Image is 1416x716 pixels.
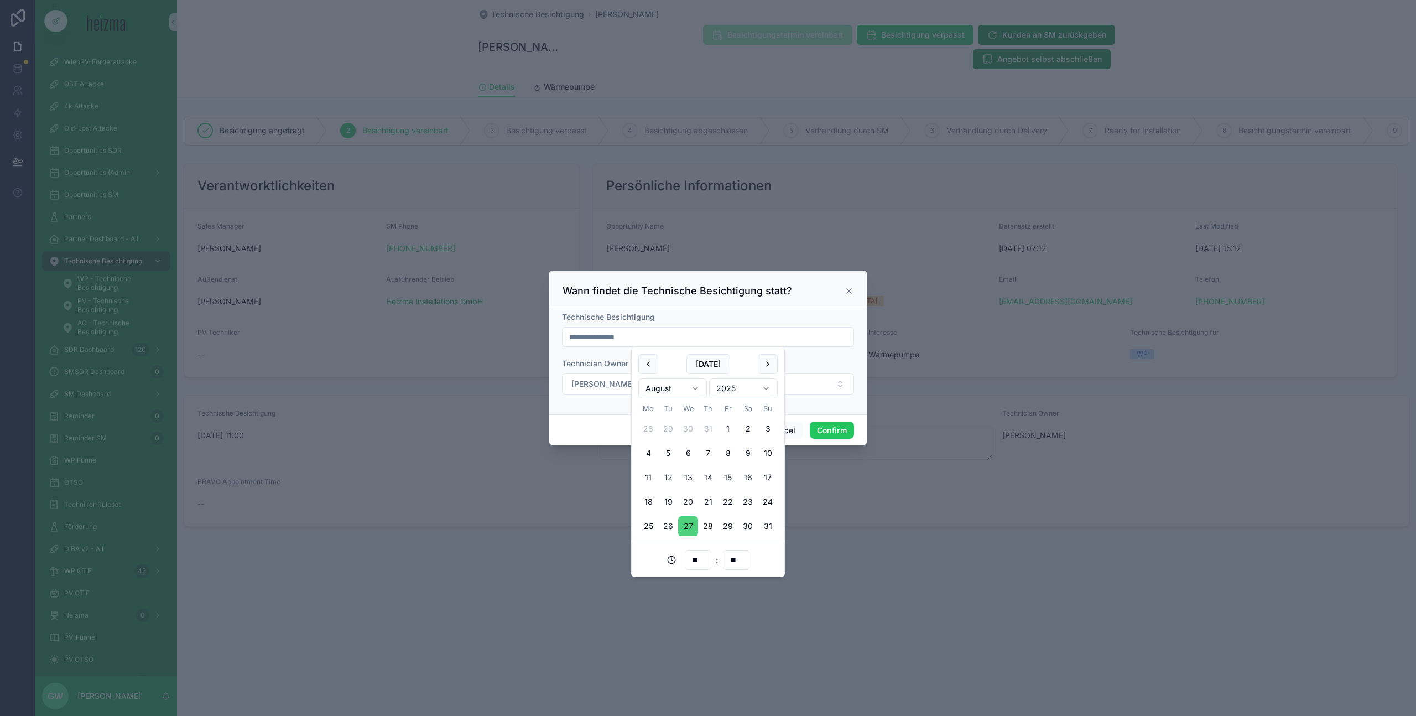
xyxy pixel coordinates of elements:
[658,403,678,414] th: Tuesday
[758,419,778,439] button: Sunday, 3 August 2025
[698,443,718,463] button: Thursday, 7 August 2025
[718,516,738,536] button: Friday, 29 August 2025
[658,516,678,536] button: Tuesday, 26 August 2025
[718,492,738,512] button: Friday, 22 August 2025
[678,443,698,463] button: Wednesday, 6 August 2025
[758,516,778,536] button: Sunday, 31 August 2025
[738,419,758,439] button: Saturday, 2 August 2025
[563,284,792,298] h3: Wann findet die Technische Besichtigung statt?
[658,419,678,439] button: Tuesday, 29 July 2025
[718,403,738,414] th: Friday
[638,403,658,414] th: Monday
[638,403,778,536] table: August 2025
[562,312,655,321] span: Technische Besichtigung
[758,403,778,414] th: Sunday
[638,492,658,512] button: Monday, 18 August 2025
[571,378,635,390] span: [PERSON_NAME]
[758,468,778,487] button: Sunday, 17 August 2025
[678,516,698,536] button: Wednesday, 27 August 2025, selected
[678,468,698,487] button: Wednesday, 13 August 2025
[638,419,658,439] button: Monday, 28 July 2025
[658,443,678,463] button: Tuesday, 5 August 2025
[658,468,678,487] button: Tuesday, 12 August 2025
[678,492,698,512] button: Wednesday, 20 August 2025
[738,492,758,512] button: Saturday, 23 August 2025
[718,468,738,487] button: Friday, 15 August 2025
[698,468,718,487] button: Thursday, 14 August 2025
[698,492,718,512] button: Thursday, 21 August 2025
[738,468,758,487] button: Saturday, 16 August 2025
[698,516,718,536] button: Today, Thursday, 28 August 2025
[678,403,698,414] th: Wednesday
[698,419,718,439] button: Thursday, 31 July 2025
[718,419,738,439] button: Friday, 1 August 2025
[738,516,758,536] button: Saturday, 30 August 2025
[638,468,658,487] button: Monday, 11 August 2025
[658,492,678,512] button: Tuesday, 19 August 2025
[738,443,758,463] button: Saturday, 9 August 2025
[758,492,778,512] button: Sunday, 24 August 2025
[562,373,854,395] button: Select Button
[638,550,778,570] div: :
[638,516,658,536] button: Monday, 25 August 2025
[738,403,758,414] th: Saturday
[638,443,658,463] button: Monday, 4 August 2025
[810,422,854,439] button: Confirm
[678,419,698,439] button: Wednesday, 30 July 2025
[686,354,730,374] button: [DATE]
[758,443,778,463] button: Sunday, 10 August 2025
[698,403,718,414] th: Thursday
[718,443,738,463] button: Friday, 8 August 2025
[562,359,628,368] span: Technician Owner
